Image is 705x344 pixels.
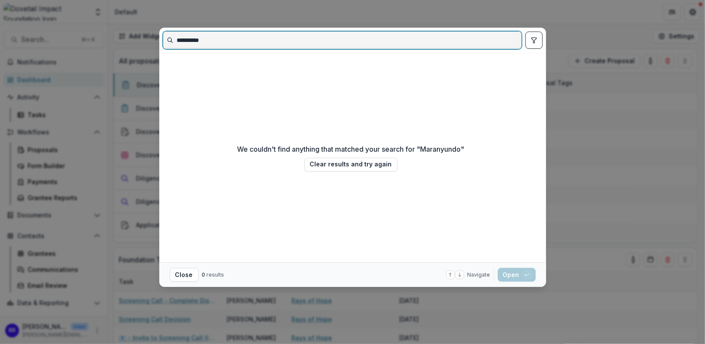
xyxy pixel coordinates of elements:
[202,271,205,278] span: 0
[468,271,490,279] span: Navigate
[304,158,398,172] button: Clear results and try again
[237,144,465,154] p: We couldn't find anything that matched your search for " Maranyundo "
[498,268,536,282] button: Open
[525,32,543,49] button: toggle filters
[170,268,199,282] button: Close
[207,271,224,278] span: results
